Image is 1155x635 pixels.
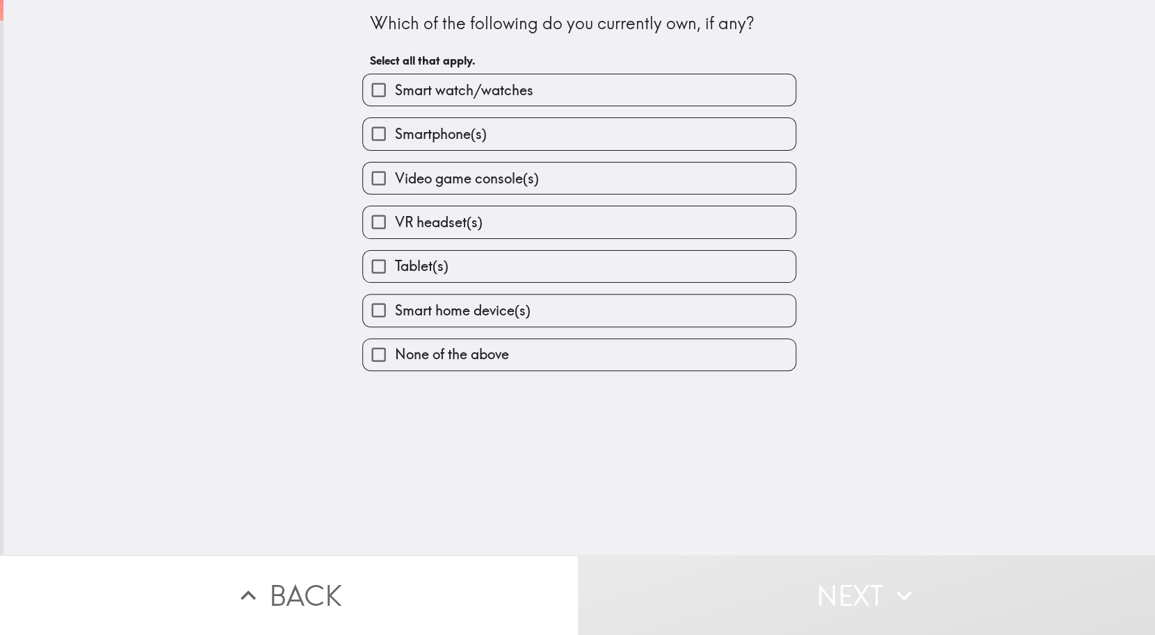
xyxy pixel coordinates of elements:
[394,256,448,276] span: Tablet(s)
[370,12,789,35] div: Which of the following do you currently own, if any?
[363,339,795,370] button: None of the above
[363,206,795,238] button: VR headset(s)
[394,81,533,100] span: Smart watch/watches
[363,295,795,326] button: Smart home device(s)
[363,163,795,194] button: Video game console(s)
[394,301,530,320] span: Smart home device(s)
[363,251,795,282] button: Tablet(s)
[394,345,508,364] span: None of the above
[394,124,486,144] span: Smartphone(s)
[363,118,795,149] button: Smartphone(s)
[394,169,538,188] span: Video game console(s)
[370,53,789,68] h6: Select all that apply.
[394,213,482,232] span: VR headset(s)
[363,74,795,106] button: Smart watch/watches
